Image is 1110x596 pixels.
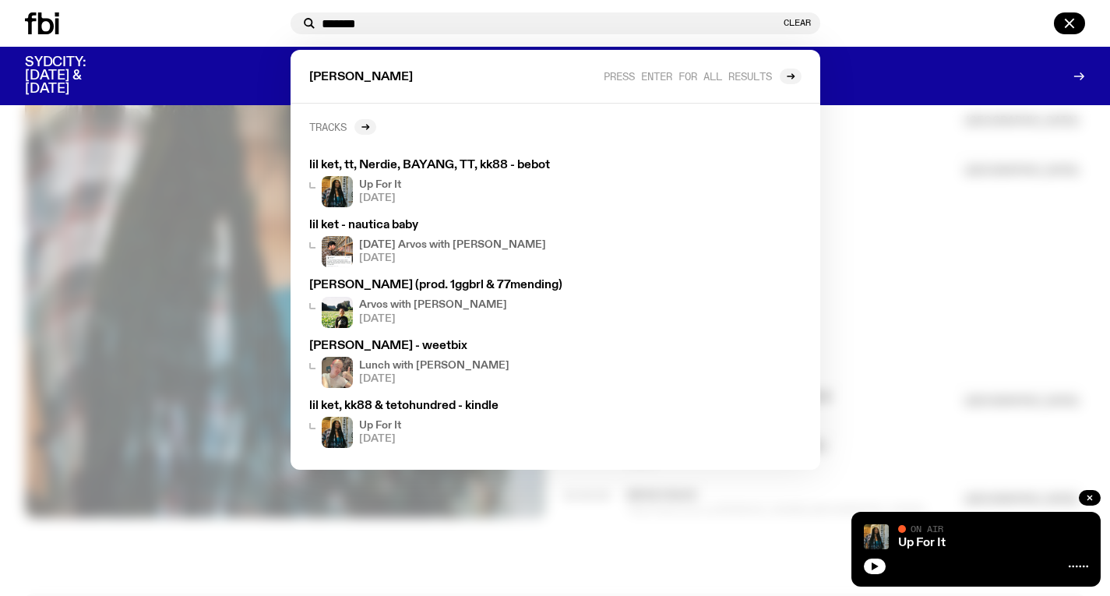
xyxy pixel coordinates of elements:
h4: Up For It [359,421,401,431]
span: [DATE] [359,193,401,203]
span: On Air [911,524,943,534]
h3: [PERSON_NAME] (prod. 1ggbrl & 77mending) [309,280,596,291]
button: Clear [784,19,811,27]
h4: [DATE] Arvos with [PERSON_NAME] [359,240,546,250]
a: lil ket, kk88 & tetohundred - kindleIfy - a Brown Skin girl with black braided twists, looking up... [303,394,602,454]
h2: Tracks [309,121,347,132]
h3: lil ket, tt, Nerdie, BAYANG, TT, kk88 - bebot [309,160,596,171]
a: Up For It [898,537,946,549]
h4: Lunch with [PERSON_NAME] [359,361,509,371]
img: Bri is smiling and wearing a black t-shirt. She is standing in front of a lush, green field. Ther... [322,297,353,328]
a: lil ket, tt, Nerdie, BAYANG, TT, kk88 - bebotIfy - a Brown Skin girl with black braided twists, l... [303,153,602,213]
h4: Up For It [359,180,401,190]
a: [PERSON_NAME] (prod. 1ggbrl & 77mending)Bri is smiling and wearing a black t-shirt. She is standi... [303,273,602,333]
h3: lil ket - nautica baby [309,220,596,231]
span: Press enter for all results [604,70,772,82]
a: lil ket - nautica baby[DATE] Arvos with [PERSON_NAME][DATE] [303,213,602,273]
img: Ify - a Brown Skin girl with black braided twists, looking up to the side with her tongue stickin... [322,417,353,448]
span: [DATE] [359,314,507,324]
span: [DATE] [359,434,401,444]
h3: SYDCITY: [DATE] & [DATE] [25,56,125,96]
h4: Arvos with [PERSON_NAME] [359,300,507,310]
span: [DATE] [359,374,509,384]
a: Press enter for all results [604,69,802,84]
span: [DATE] [359,253,546,263]
a: Tracks [309,119,376,135]
img: Ify - a Brown Skin girl with black braided twists, looking up to the side with her tongue stickin... [864,524,889,549]
a: [PERSON_NAME] - weetbixLunch with [PERSON_NAME][DATE] [303,334,602,394]
img: Ify - a Brown Skin girl with black braided twists, looking up to the side with her tongue stickin... [322,176,353,207]
span: [PERSON_NAME] [309,72,413,83]
h3: lil ket, kk88 & tetohundred - kindle [309,400,596,412]
h3: [PERSON_NAME] - weetbix [309,340,596,352]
